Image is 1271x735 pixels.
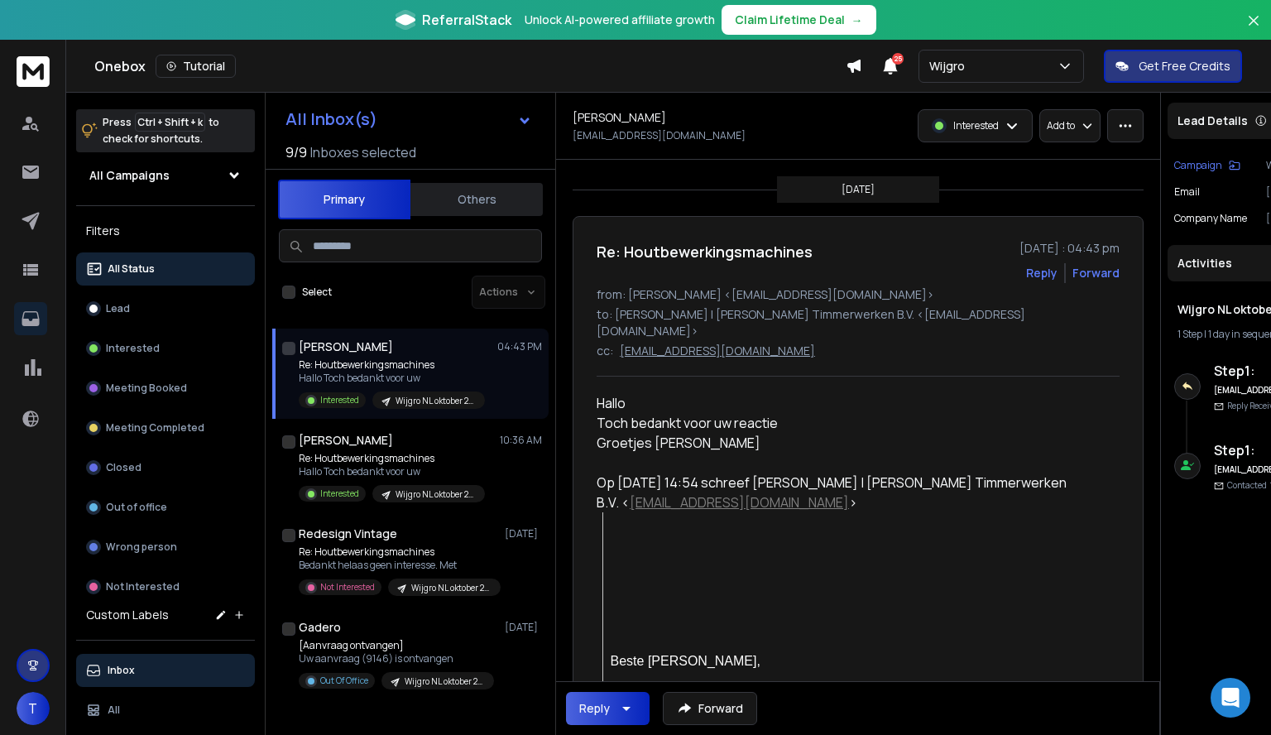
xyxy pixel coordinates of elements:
h1: All Inbox(s) [285,111,377,127]
p: Add to [1047,119,1075,132]
p: Re: Houtbewerkingsmachines [299,452,485,465]
p: [DATE] [842,183,875,196]
p: Wijgro NL oktober 2025 [396,488,475,501]
p: Lead [106,302,130,315]
p: Interested [106,342,160,355]
button: Meeting Completed [76,411,255,444]
button: Reply [1026,265,1058,281]
button: Forward [663,692,757,725]
span: → [851,12,863,28]
p: Interested [320,488,359,500]
button: All Inbox(s) [272,103,545,136]
span: Ctrl + Shift + k [135,113,205,132]
p: All [108,704,120,717]
button: Out of office [76,491,255,524]
p: Hallo Toch bedankt voor uw [299,372,485,385]
p: Bedankt helaas geen interesse. Met [299,559,497,572]
h1: Re: Houtbewerkingsmachines [597,240,813,263]
p: Re: Houtbewerkingsmachines [299,358,485,372]
button: Campaign [1174,159,1240,172]
button: All Campaigns [76,159,255,192]
p: [EMAIL_ADDRESS][DOMAIN_NAME] [573,129,746,142]
p: Inbox [108,664,135,677]
button: T [17,692,50,725]
button: Reply [566,692,650,725]
h3: Custom Labels [86,607,169,623]
div: Groetjes [PERSON_NAME] [597,433,1080,453]
div: Onebox [94,55,846,78]
p: Interested [953,119,999,132]
div: Reply [579,700,610,717]
p: from: [PERSON_NAME] <[EMAIL_ADDRESS][DOMAIN_NAME]> [597,286,1120,303]
p: Email [1174,185,1200,199]
p: Meeting Completed [106,421,204,435]
div: Toch bedankt voor uw reactie [597,413,1080,433]
p: [EMAIL_ADDRESS][DOMAIN_NAME] [620,343,815,359]
p: to: [PERSON_NAME] | [PERSON_NAME] Timmerwerken B.V. <[EMAIL_ADDRESS][DOMAIN_NAME]> [597,306,1120,339]
button: Close banner [1243,10,1264,50]
span: 1 Step [1177,327,1202,341]
div: Open Intercom Messenger [1211,678,1250,718]
p: Not Interested [320,581,375,593]
p: Not Interested [106,580,180,593]
p: Re: Houtbewerkingsmachines [299,545,497,559]
button: Primary [278,180,410,219]
label: Select [302,286,332,299]
h1: [PERSON_NAME] [573,109,666,126]
button: Meeting Booked [76,372,255,405]
p: Wijgro NL oktober 2025 [411,582,491,594]
button: Inbox [76,654,255,687]
button: Interested [76,332,255,365]
p: Closed [106,461,141,474]
h1: Gadero [299,619,341,636]
p: Company Name [1174,212,1247,225]
button: Others [410,181,543,218]
p: Uw aanvraag (9146) is ontvangen [299,652,494,665]
span: 9 / 9 [285,142,307,162]
p: Wijgro NL oktober 2025 [405,675,484,688]
p: Get Free Credits [1139,58,1230,74]
button: Tutorial [156,55,236,78]
p: Interested [320,394,359,406]
button: Lead [76,292,255,325]
p: cc: [597,343,613,359]
p: Wrong person [106,540,177,554]
p: Hallo Toch bedankt voor uw [299,465,485,478]
p: Out Of Office [320,675,368,687]
div: Hallo [597,393,1080,413]
p: [DATE] [505,621,542,634]
p: Unlock AI-powered affiliate growth [525,12,715,28]
p: 04:43 PM [497,340,542,353]
div: Forward [1072,265,1120,281]
h1: [PERSON_NAME] [299,432,393,449]
h3: Inboxes selected [310,142,416,162]
p: All Status [108,262,155,276]
button: Claim Lifetime Deal→ [722,5,876,35]
h1: All Campaigns [89,167,170,184]
button: All Status [76,252,255,286]
p: Meeting Booked [106,382,187,395]
div: Op [DATE] 14:54 schreef [PERSON_NAME] | [PERSON_NAME] Timmerwerken B.V. < > [597,473,1080,512]
h1: Redesign Vintage [299,526,397,542]
span: 25 [892,53,904,65]
button: Not Interested [76,570,255,603]
p: [Aanvraag ontvangen] [299,639,494,652]
div: Beste [PERSON_NAME], [611,632,1080,671]
p: Campaign [1174,159,1222,172]
p: [DATE] : 04:43 pm [1019,240,1120,257]
h3: Filters [76,219,255,243]
button: All [76,694,255,727]
p: [DATE] [505,527,542,540]
p: Lead Details [1177,113,1248,129]
button: Closed [76,451,255,484]
p: Press to check for shortcuts. [103,114,219,147]
p: Wijgro [929,58,971,74]
p: Wijgro NL oktober 2025 [396,395,475,407]
button: Get Free Credits [1104,50,1242,83]
button: Wrong person [76,531,255,564]
p: Out of office [106,501,167,514]
span: ReferralStack [422,10,511,30]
